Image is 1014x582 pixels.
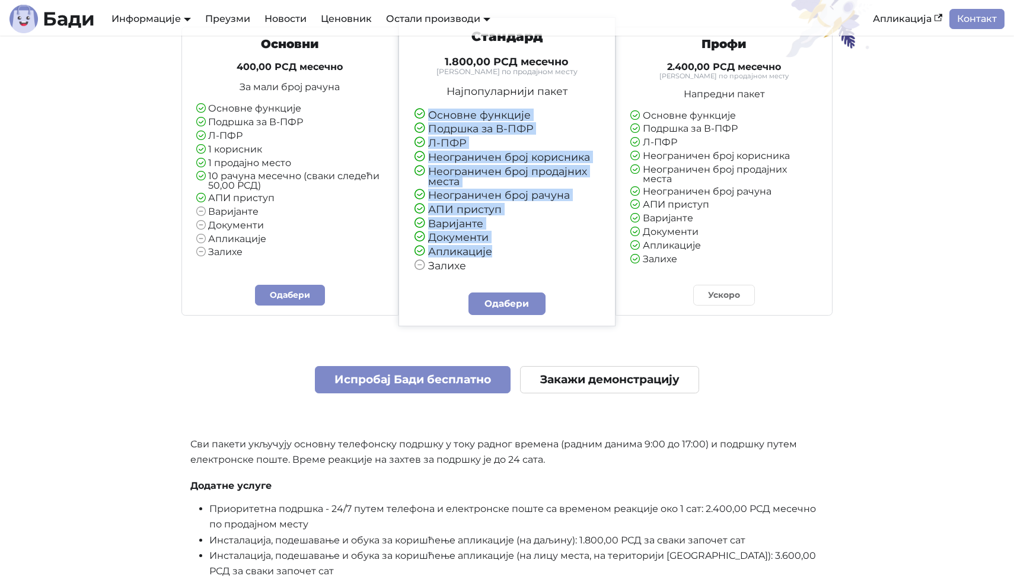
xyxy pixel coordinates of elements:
[190,480,824,492] h4: Додатне услуге
[196,221,384,231] li: Документи
[630,151,818,162] li: Неограничен број корисника
[209,548,824,580] li: Инсталација, подешавање и обука за коришћење апликације (на лицу места, на територији [GEOGRAPHIC...
[196,131,384,142] li: Л-ПФР
[520,366,699,394] a: Закажи демонстрацију
[9,5,95,33] a: ЛогоБади
[866,9,949,29] a: Апликација
[315,366,511,394] a: Испробај Бади бесплатно
[196,247,384,258] li: Залихе
[414,218,600,230] li: Варијанте
[111,13,191,24] a: Информације
[209,533,824,548] li: Инсталација, подешавање и обука за коришћење апликације (на даљину): 1.800,00 РСД за сваки започе...
[414,123,600,135] li: Подршка за В-ПФР
[468,292,546,315] a: Одабери
[414,152,600,163] li: Неограничен број корисника
[196,82,384,92] p: За мали број рачуна
[630,165,818,184] li: Неограничен број продајних места
[630,61,818,73] h4: 2.400,00 РСД месечно
[414,246,600,257] li: Апликације
[414,232,600,243] li: Документи
[630,200,818,211] li: АПИ приступ
[196,104,384,115] li: Основне функције
[190,437,824,468] p: Сви пакети укључују основну телефонску подршку у току радног времена (радним данима 9:00 до 17:00...
[414,28,600,45] h3: Стандард
[414,190,600,201] li: Неограничен број рачуна
[630,111,818,122] li: Основне функције
[630,90,818,99] p: Напредни пакет
[196,145,384,155] li: 1 корисник
[198,9,257,29] a: Преузми
[630,241,818,252] li: Апликације
[630,73,818,79] small: [PERSON_NAME] по продајном месту
[196,37,384,52] h3: Основни
[255,285,325,306] a: Одабери
[414,55,600,68] h4: 1.800,00 РСД месечно
[196,207,384,218] li: Варијанте
[630,187,818,198] li: Неограничен број рачуна
[414,68,600,75] small: [PERSON_NAME] по продајном месту
[414,204,600,215] li: АПИ приступ
[196,193,384,204] li: АПИ приступ
[209,501,824,533] li: Приоритетна подршка - 24/7 путем телефона и електронске поште са временом реакције око 1 сат: 2.4...
[630,255,818,265] li: Залихе
[196,158,384,169] li: 1 продајно место
[386,13,490,24] a: Остали производи
[414,166,600,187] li: Неограничен број продајних места
[630,124,818,135] li: Подршка за В-ПФР
[414,110,600,121] li: Основне функције
[9,5,38,33] img: Лого
[949,9,1005,29] a: Контакт
[630,37,818,52] h3: Профи
[196,61,384,73] h4: 400,00 РСД месечно
[414,138,600,149] li: Л-ПФР
[630,214,818,224] li: Варијанте
[314,9,379,29] a: Ценовник
[630,227,818,238] li: Документи
[43,9,95,28] b: Бади
[196,117,384,128] li: Подршка за В-ПФР
[414,86,600,97] p: Најпопуларнији пакет
[630,138,818,148] li: Л-ПФР
[196,234,384,245] li: Апликације
[196,171,384,190] li: 10 рачуна месечно (сваки следећи 50,00 РСД)
[414,260,600,272] li: Залихе
[257,9,314,29] a: Новости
